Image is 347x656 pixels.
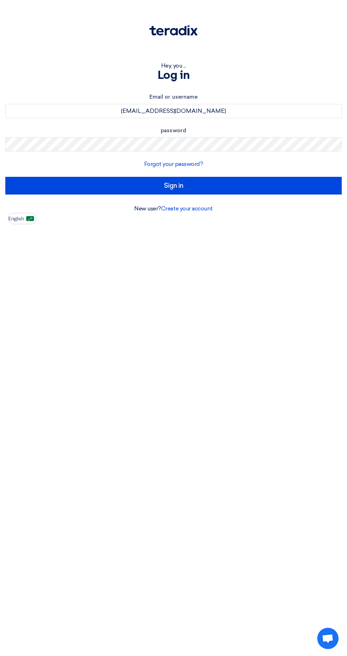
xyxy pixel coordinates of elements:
[161,127,186,134] font: password
[26,216,34,221] img: ar-AR.png
[317,628,339,649] div: Open chat
[8,216,24,222] font: English
[161,62,186,69] font: Hey, you ...
[161,205,213,212] a: Create your account
[8,213,36,224] button: English
[5,104,342,118] input: Enter your business email or username
[144,161,203,167] a: Forgot your password?
[134,205,161,212] font: New user?
[149,94,198,100] font: Email or username
[149,25,198,36] img: Teradix logo
[158,70,189,81] font: Log in
[5,177,342,195] input: Sign in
